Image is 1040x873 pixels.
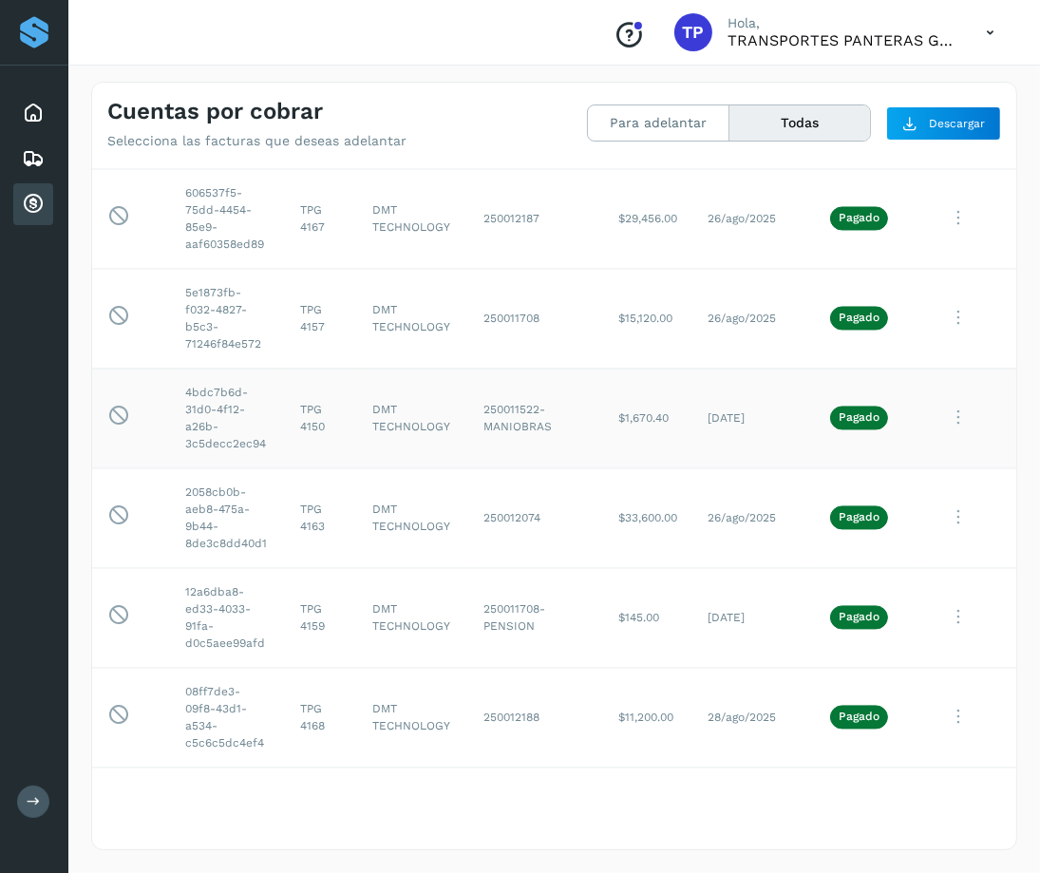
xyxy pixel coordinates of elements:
div: Cuentas por cobrar [13,183,53,225]
td: 250012187 [468,169,603,269]
button: Todas [729,105,870,141]
td: $145.00 [603,568,692,668]
p: Pagado [839,711,879,724]
div: Embarques [13,138,53,180]
td: $1,670.40 [603,369,692,468]
td: $33,600.00 [603,468,692,568]
td: $1,740.00 [603,768,692,867]
td: DMT TECHNOLOGY [357,369,468,468]
td: [DATE] [692,768,815,867]
td: 26/ago/2025 [692,169,815,269]
p: Hola, [728,15,955,31]
p: Selecciona las facturas que deseas adelantar [107,133,407,149]
td: DMT TECHNOLOGY [357,668,468,768]
p: TRANSPORTES PANTERAS GAPO S.A. DE C.V. [728,31,955,49]
td: DMT TECHNOLOGY [357,468,468,568]
td: 5e1873fb-f032-4827-b5c3-71246f84e572 [170,269,285,369]
p: Pagado [839,511,879,524]
td: TPG 4157 [285,269,357,369]
td: 250012188 [468,668,603,768]
td: 26/ago/2025 [692,468,815,568]
td: DMT TECHNOLOGY [357,169,468,269]
td: 2058cb0b-aeb8-475a-9b44-8de3c8dd40d1 [170,468,285,568]
td: 606537f5-75dd-4454-85e9-aaf60358ed89 [170,169,285,269]
td: 250011708 [468,269,603,369]
span: Descargar [929,115,985,132]
td: 4bdc7b6d-31d0-4f12-a26b-3c5decc2ec94 [170,369,285,468]
td: 08ff7de3-09f8-43d1-a534-c5c6c5dc4ef4 [170,668,285,768]
p: Pagado [839,611,879,624]
td: 12a6dba8-ed33-4033-91fa-d0c5aee99afd [170,568,285,668]
td: 250011522-MANIOBRAS [468,369,603,468]
td: TPG 4168 [285,668,357,768]
td: DMT TECHNOLOGY [357,768,468,867]
td: 250012074 [468,468,603,568]
td: [DATE] [692,568,815,668]
td: 28/ago/2025 [692,668,815,768]
p: Pagado [839,312,879,325]
td: TPG 4159 [285,568,357,668]
td: TPG 4167 [285,169,357,269]
td: TPG 4153 [285,768,357,867]
button: Para adelantar [588,105,729,141]
h4: Cuentas por cobrar [107,98,323,125]
p: Pagado [839,411,879,425]
td: [DATE] [692,369,815,468]
td: $11,200.00 [603,668,692,768]
td: $15,120.00 [603,269,692,369]
td: $29,456.00 [603,169,692,269]
p: Pagado [839,212,879,225]
td: DMT TECHNOLOGY [357,269,468,369]
td: DMT TECHNOLOGY [357,568,468,668]
td: 250011504-ESTADIAS [468,768,603,867]
td: 26/ago/2025 [692,269,815,369]
div: Inicio [13,92,53,134]
td: TPG 4163 [285,468,357,568]
td: TPG 4150 [285,369,357,468]
button: Descargar [886,106,1001,141]
td: 250011708-PENSION [468,568,603,668]
td: 033d1d05-a1a3-4b5a-928f-f2d1c61aa32d [170,768,285,867]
